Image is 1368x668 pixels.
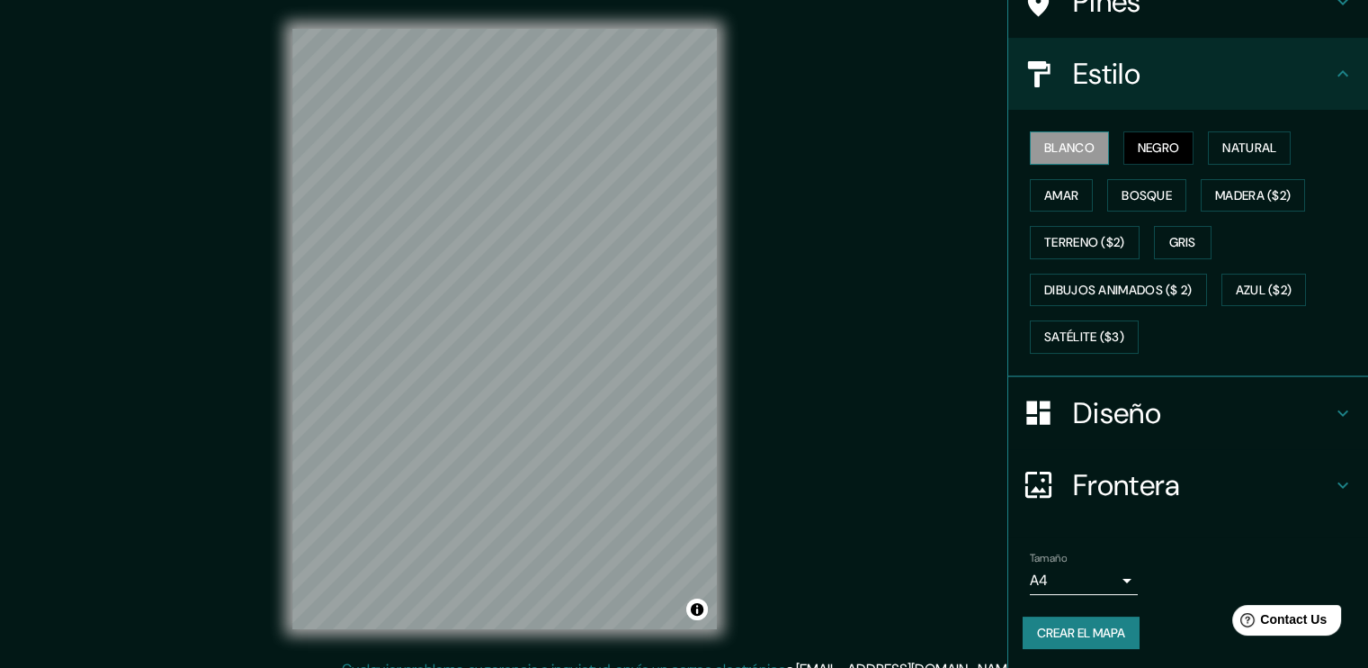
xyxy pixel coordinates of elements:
button: Satélite ($3) [1030,320,1139,354]
button: Gris [1154,226,1212,259]
iframe: Help widget launcher [1208,598,1348,648]
button: Negro [1123,131,1194,165]
div: Frontera [1008,449,1368,521]
button: Natural [1208,131,1291,165]
button: Terreno ($2) [1030,226,1140,259]
font: Dibujos animados ($ 2) [1044,279,1193,302]
button: Azul ($2) [1221,274,1307,307]
font: Satélite ($3) [1044,326,1124,348]
div: Diseño [1008,377,1368,449]
button: Crear el mapa [1023,617,1140,650]
button: Blanco [1030,131,1109,165]
h4: Frontera [1073,467,1332,503]
font: Natural [1222,137,1276,159]
div: Estilo [1008,38,1368,110]
button: Dibujos animados ($ 2) [1030,274,1207,307]
label: Tamaño [1030,550,1067,565]
font: Negro [1138,137,1180,159]
font: Amar [1044,185,1078,207]
font: Gris [1169,231,1196,254]
button: Amar [1030,179,1093,212]
button: Bosque [1107,179,1186,212]
font: Azul ($2) [1236,279,1292,302]
h4: Estilo [1073,56,1332,92]
font: Terreno ($2) [1044,231,1125,254]
div: A4 [1030,566,1138,595]
button: Alternar atribución [686,599,708,620]
font: Crear el mapa [1037,622,1125,645]
canvas: Mapa [292,29,717,629]
font: Blanco [1044,137,1095,159]
button: Madera ($2) [1201,179,1305,212]
h4: Diseño [1073,395,1332,431]
font: Bosque [1122,185,1172,207]
font: Madera ($2) [1215,185,1291,207]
